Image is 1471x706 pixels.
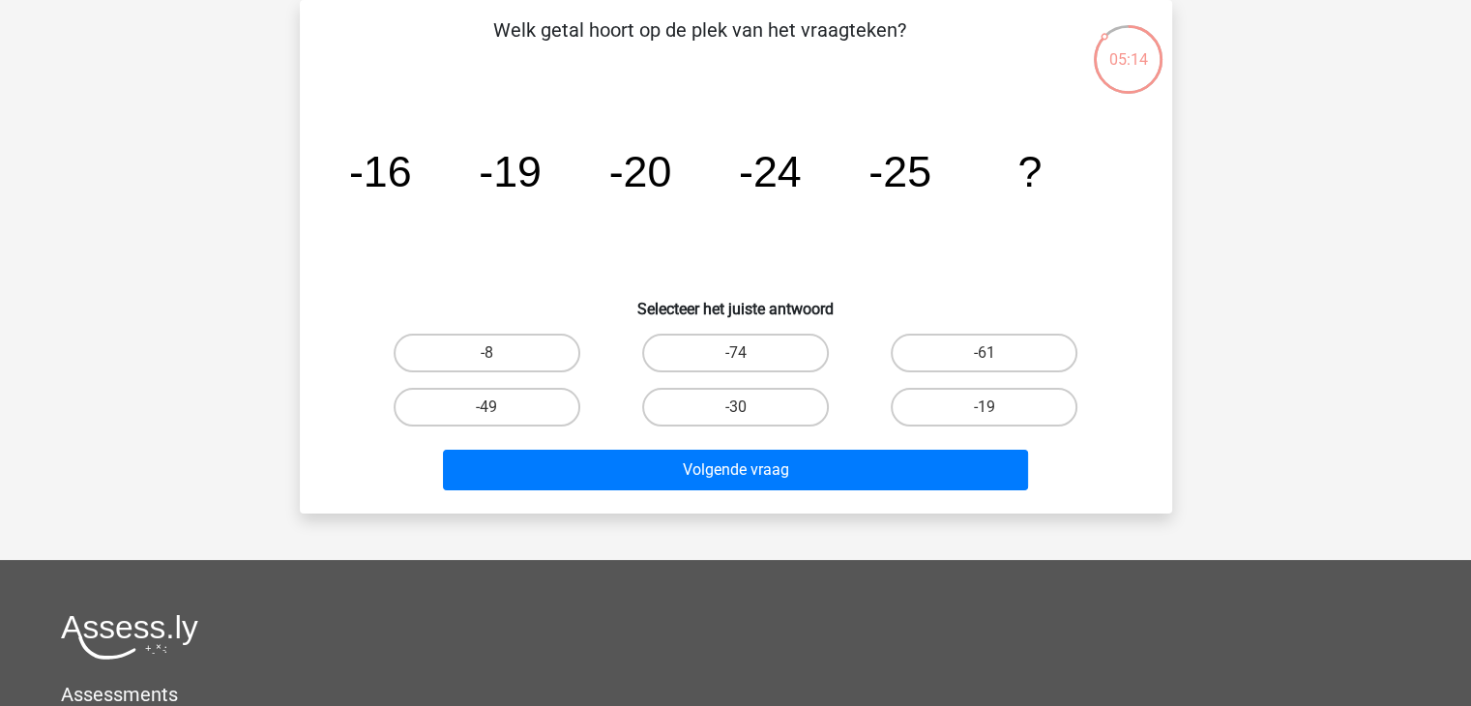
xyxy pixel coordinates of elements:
[891,388,1077,427] label: -19
[479,147,542,195] tspan: -19
[608,147,671,195] tspan: -20
[61,683,1410,706] h5: Assessments
[642,388,829,427] label: -30
[331,284,1141,318] h6: Selecteer het juiste antwoord
[331,15,1069,74] p: Welk getal hoort op de plek van het vraagteken?
[394,388,580,427] label: -49
[1017,147,1042,195] tspan: ?
[348,147,411,195] tspan: -16
[868,147,931,195] tspan: -25
[443,450,1028,490] button: Volgende vraag
[642,334,829,372] label: -74
[61,614,198,660] img: Assessly logo
[394,334,580,372] label: -8
[891,334,1077,372] label: -61
[738,147,801,195] tspan: -24
[1092,23,1164,72] div: 05:14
